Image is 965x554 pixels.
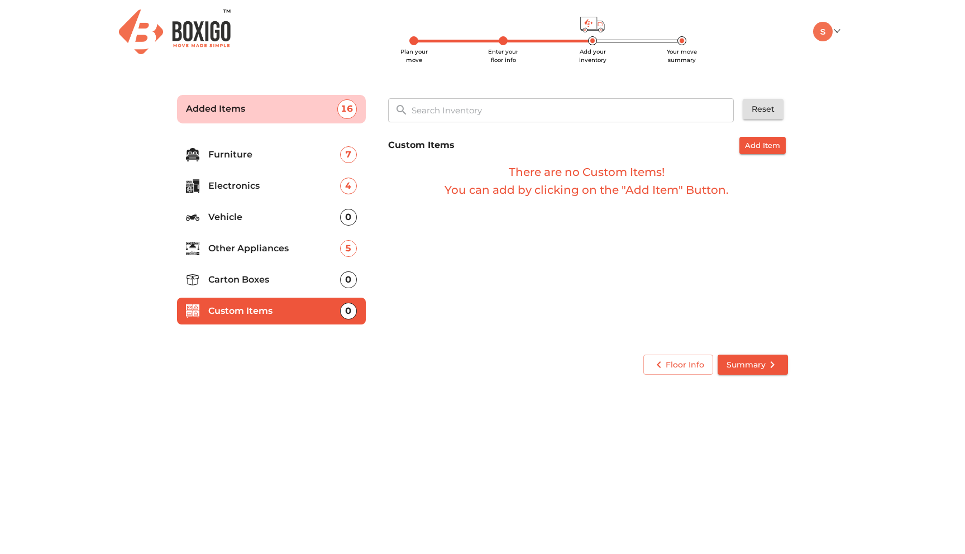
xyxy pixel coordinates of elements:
p: Electronics [208,179,340,193]
p: Other Appliances [208,242,340,255]
span: Add your inventory [579,48,606,64]
button: Floor Info [643,355,713,375]
span: Enter your floor info [488,48,518,64]
div: 0 [340,271,357,288]
button: Reset [743,99,784,120]
span: Add Item [745,139,780,152]
div: 4 [340,178,357,194]
p: Vehicle [208,211,340,224]
div: 0 [340,303,357,319]
p: Furniture [208,148,340,161]
span: Floor Info [652,358,704,372]
div: 5 [340,240,357,257]
div: 7 [340,146,357,163]
span: Reset [752,102,775,116]
span: Plan your move [400,48,428,64]
button: Add Item [739,137,786,154]
span: Your move summary [667,48,697,64]
h6: There are no Custom Items! You can add by clicking on the "Add Item" Button. [388,163,786,199]
p: Added Items [186,102,337,116]
p: Carton Boxes [208,273,340,286]
input: Search Inventory [405,98,742,122]
div: 16 [337,99,357,119]
span: Summary [727,358,779,372]
p: Custom Items [208,304,340,318]
div: 0 [340,209,357,226]
button: Summary [718,355,788,375]
h6: Custom Items [388,137,455,153]
img: Boxigo [119,9,231,54]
